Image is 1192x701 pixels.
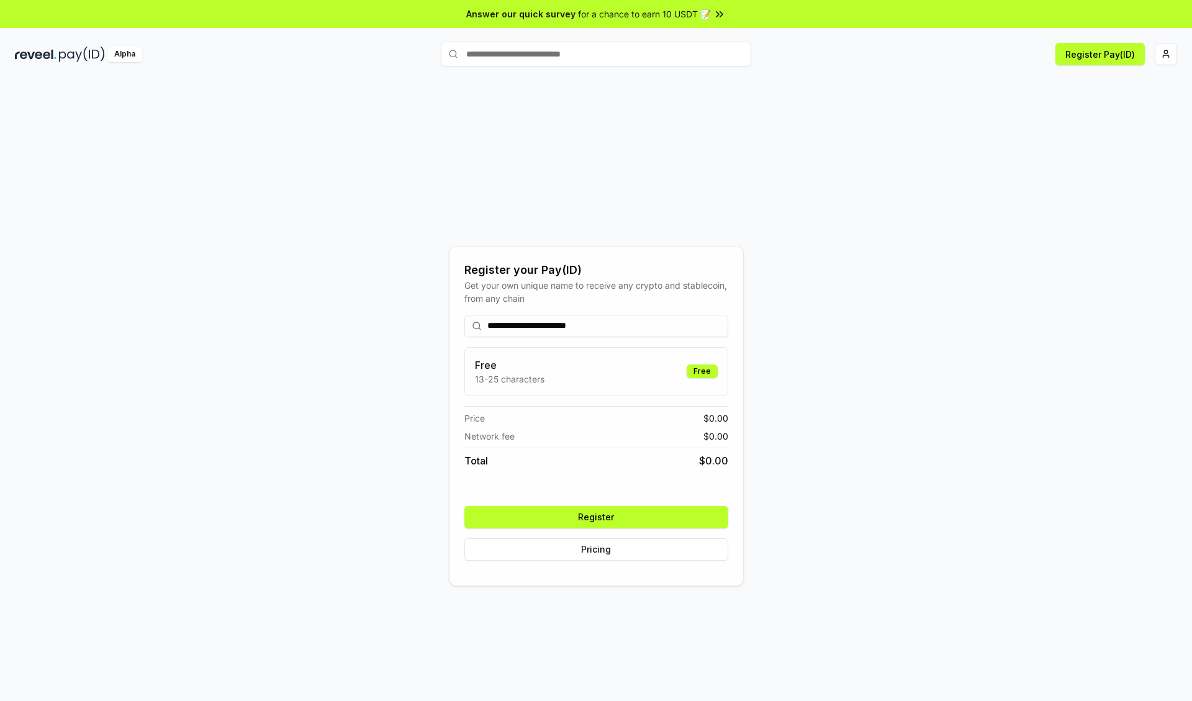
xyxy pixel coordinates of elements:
[578,7,711,20] span: for a chance to earn 10 USDT 📝
[464,430,515,443] span: Network fee
[15,47,56,62] img: reveel_dark
[699,453,728,468] span: $ 0.00
[475,373,544,386] p: 13-25 characters
[464,538,728,561] button: Pricing
[59,47,105,62] img: pay_id
[475,358,544,373] h3: Free
[466,7,576,20] span: Answer our quick survey
[703,430,728,443] span: $ 0.00
[464,506,728,528] button: Register
[464,453,488,468] span: Total
[464,279,728,305] div: Get your own unique name to receive any crypto and stablecoin, from any chain
[464,261,728,279] div: Register your Pay(ID)
[107,47,142,62] div: Alpha
[687,364,718,378] div: Free
[464,412,485,425] span: Price
[703,412,728,425] span: $ 0.00
[1055,43,1145,65] button: Register Pay(ID)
